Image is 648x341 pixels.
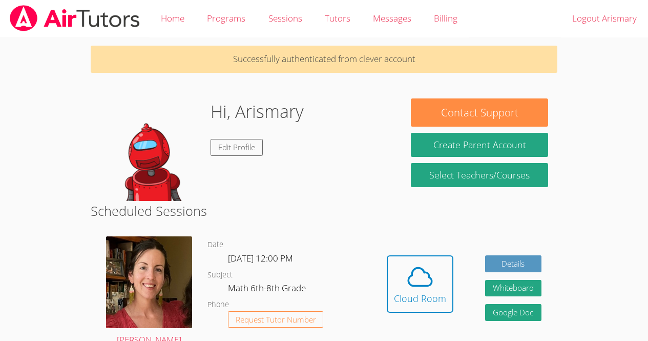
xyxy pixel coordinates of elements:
a: Select Teachers/Courses [411,163,548,187]
button: Cloud Room [387,255,453,313]
button: Create Parent Account [411,133,548,157]
span: Messages [373,12,411,24]
span: [DATE] 12:00 PM [228,252,293,264]
img: IMG_4957.jpeg [106,236,192,328]
p: Successfully authenticated from clever account [91,46,557,73]
dt: Phone [207,298,229,311]
img: airtutors_banner-c4298cdbf04f3fff15de1276eac7730deb9818008684d7c2e4769d2f7ddbe033.png [9,5,141,31]
button: Whiteboard [485,280,541,297]
div: Cloud Room [394,291,446,306]
button: Contact Support [411,98,548,127]
a: Edit Profile [211,139,263,156]
span: Request Tutor Number [236,316,316,324]
img: default.png [100,98,202,201]
dd: Math 6th-8th Grade [228,281,308,298]
a: Google Doc [485,304,541,321]
button: Request Tutor Number [228,311,324,328]
h1: Hi, Arismary [211,98,304,125]
a: Details [485,255,541,272]
dt: Subject [207,269,233,282]
dt: Date [207,238,223,251]
h2: Scheduled Sessions [91,201,557,220]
